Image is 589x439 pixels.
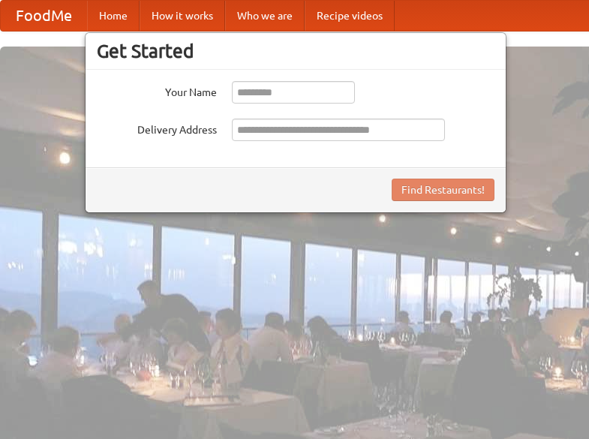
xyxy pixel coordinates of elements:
[97,81,217,100] label: Your Name
[97,119,217,137] label: Delivery Address
[305,1,395,31] a: Recipe videos
[97,40,494,62] h3: Get Started
[392,179,494,201] button: Find Restaurants!
[140,1,225,31] a: How it works
[225,1,305,31] a: Who we are
[1,1,87,31] a: FoodMe
[87,1,140,31] a: Home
